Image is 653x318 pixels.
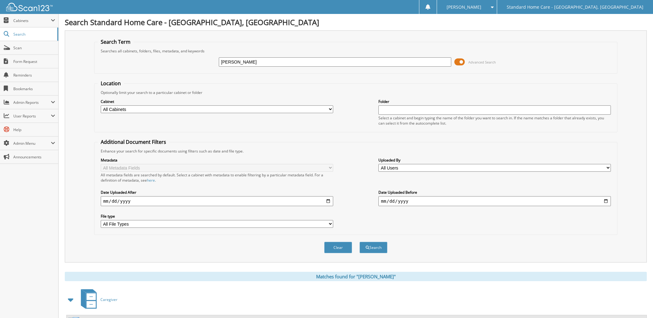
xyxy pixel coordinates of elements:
[65,272,647,281] div: Matches found for "[PERSON_NAME]"
[468,60,496,64] span: Advanced Search
[324,242,352,253] button: Clear
[98,90,614,95] div: Optionally limit your search to a particular cabinet or folder
[101,196,333,206] input: start
[77,287,117,312] a: Caregiver
[6,3,53,11] img: scan123-logo-white.svg
[13,113,51,119] span: User Reports
[13,59,55,64] span: Form Request
[360,242,387,253] button: Search
[65,17,647,27] h1: Search Standard Home Care - [GEOGRAPHIC_DATA], [GEOGRAPHIC_DATA]
[13,86,55,91] span: Bookmarks
[98,48,614,54] div: Searches all cabinets, folders, files, metadata, and keywords
[13,141,51,146] span: Admin Menu
[13,73,55,78] span: Reminders
[13,45,55,51] span: Scan
[507,5,643,9] span: Standard Home Care - [GEOGRAPHIC_DATA], [GEOGRAPHIC_DATA]
[13,100,51,105] span: Admin Reports
[378,190,611,195] label: Date Uploaded Before
[378,115,611,126] div: Select a cabinet and begin typing the name of the folder you want to search in. If the name match...
[13,32,54,37] span: Search
[378,157,611,163] label: Uploaded By
[147,178,155,183] a: here
[13,127,55,132] span: Help
[101,99,333,104] label: Cabinet
[101,214,333,219] label: File type
[13,154,55,160] span: Announcements
[101,157,333,163] label: Metadata
[98,38,134,45] legend: Search Term
[378,99,611,104] label: Folder
[13,18,51,23] span: Cabinets
[98,139,169,145] legend: Additional Document Filters
[101,190,333,195] label: Date Uploaded After
[378,196,611,206] input: end
[98,148,614,154] div: Enhance your search for specific documents using filters such as date and file type.
[98,80,124,87] legend: Location
[100,297,117,302] span: Caregiver
[101,172,333,183] div: All metadata fields are searched by default. Select a cabinet with metadata to enable filtering b...
[447,5,481,9] span: [PERSON_NAME]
